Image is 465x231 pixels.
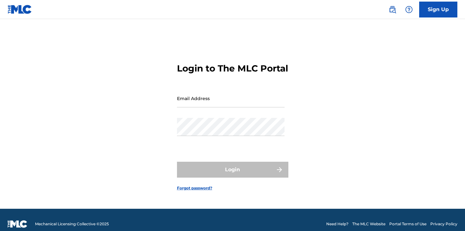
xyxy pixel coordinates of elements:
[433,200,465,231] iframe: Chat Widget
[403,3,415,16] div: Help
[326,221,349,227] a: Need Help?
[177,63,288,74] h3: Login to The MLC Portal
[35,221,109,227] span: Mechanical Licensing Collective © 2025
[8,5,32,14] img: MLC Logo
[430,221,457,227] a: Privacy Policy
[389,221,426,227] a: Portal Terms of Use
[386,3,399,16] a: Public Search
[177,185,212,191] a: Forgot password?
[405,6,413,13] img: help
[352,221,385,227] a: The MLC Website
[8,220,27,228] img: logo
[419,2,457,17] a: Sign Up
[389,6,396,13] img: search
